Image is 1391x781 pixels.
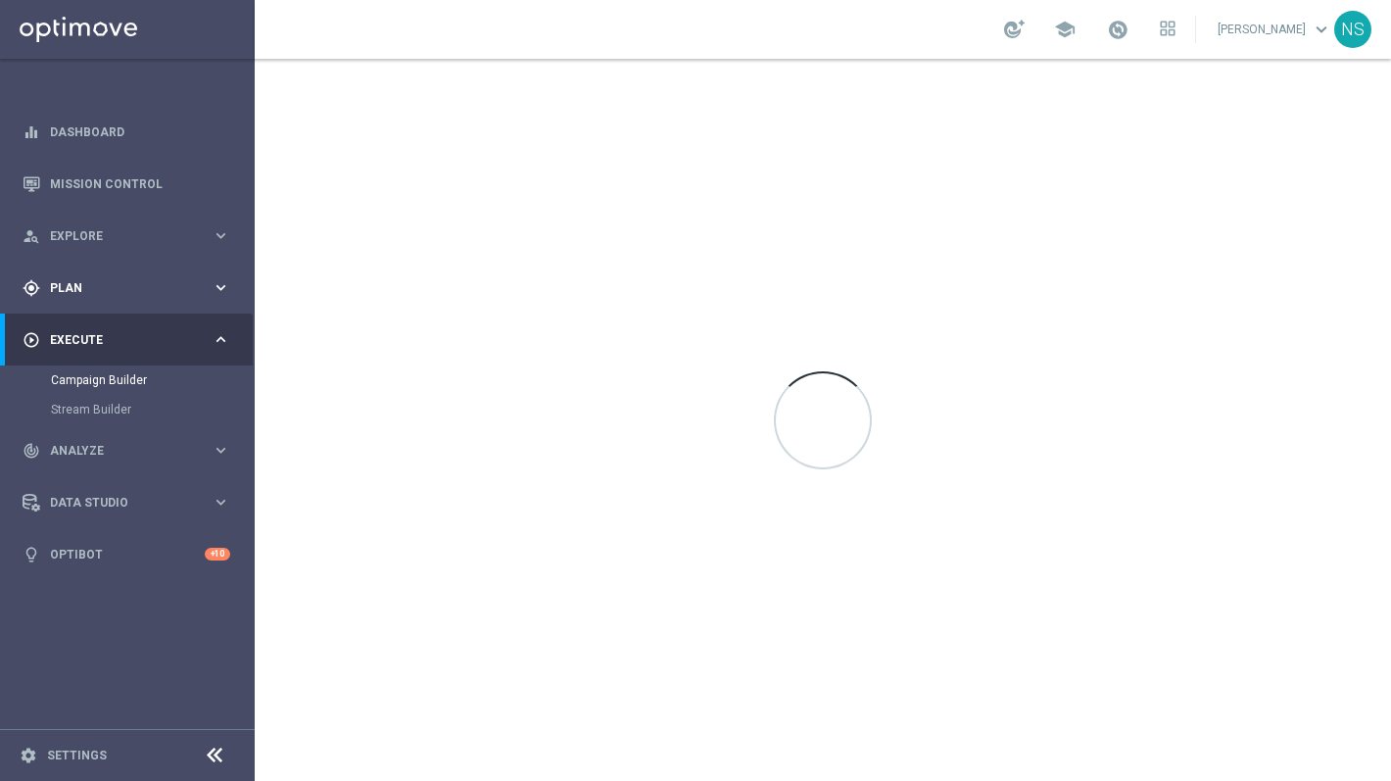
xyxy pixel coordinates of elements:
[212,330,230,349] i: keyboard_arrow_right
[23,106,230,158] div: Dashboard
[212,493,230,512] i: keyboard_arrow_right
[1311,19,1332,40] span: keyboard_arrow_down
[51,402,204,417] a: Stream Builder
[23,546,40,563] i: lightbulb
[20,747,37,764] i: settings
[50,158,230,210] a: Mission Control
[205,548,230,561] div: +10
[51,395,253,424] div: Stream Builder
[50,445,212,457] span: Analyze
[23,279,212,297] div: Plan
[23,158,230,210] div: Mission Control
[23,331,212,349] div: Execute
[22,495,231,511] button: Data Studio keyboard_arrow_right
[47,750,107,761] a: Settings
[23,442,40,460] i: track_changes
[1334,11,1371,48] div: NS
[1054,19,1076,40] span: school
[23,331,40,349] i: play_circle_outline
[22,228,231,244] button: person_search Explore keyboard_arrow_right
[23,442,212,460] div: Analyze
[23,279,40,297] i: gps_fixed
[23,494,212,512] div: Data Studio
[23,123,40,141] i: equalizer
[22,176,231,192] button: Mission Control
[22,280,231,296] button: gps_fixed Plan keyboard_arrow_right
[22,124,231,140] button: equalizer Dashboard
[50,497,212,509] span: Data Studio
[22,547,231,562] button: lightbulb Optibot +10
[212,226,230,245] i: keyboard_arrow_right
[50,334,212,346] span: Execute
[212,441,230,460] i: keyboard_arrow_right
[51,366,253,395] div: Campaign Builder
[23,227,212,245] div: Explore
[50,528,205,580] a: Optibot
[50,106,230,158] a: Dashboard
[51,372,204,388] a: Campaign Builder
[212,278,230,297] i: keyboard_arrow_right
[22,443,231,459] button: track_changes Analyze keyboard_arrow_right
[23,227,40,245] i: person_search
[50,230,212,242] span: Explore
[50,282,212,294] span: Plan
[22,332,231,348] button: play_circle_outline Execute keyboard_arrow_right
[1216,15,1334,44] a: [PERSON_NAME]keyboard_arrow_down
[23,528,230,580] div: Optibot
